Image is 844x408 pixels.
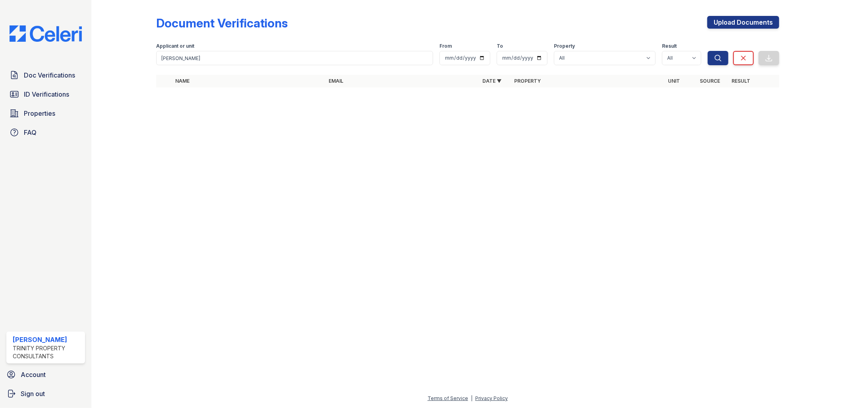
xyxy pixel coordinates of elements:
a: Privacy Policy [475,395,508,401]
label: Applicant or unit [156,43,194,49]
a: FAQ [6,124,85,140]
a: Result [732,78,750,84]
div: Document Verifications [156,16,288,30]
span: Properties [24,109,55,118]
a: Sign out [3,386,88,402]
label: Result [662,43,677,49]
label: Property [554,43,575,49]
span: ID Verifications [24,89,69,99]
a: Upload Documents [707,16,779,29]
a: Unit [668,78,680,84]
span: FAQ [24,128,37,137]
span: Sign out [21,389,45,398]
a: Source [700,78,720,84]
a: Properties [6,105,85,121]
a: Email [329,78,344,84]
div: | [471,395,472,401]
span: Account [21,370,46,379]
a: ID Verifications [6,86,85,102]
a: Name [175,78,190,84]
div: Trinity Property Consultants [13,344,82,360]
a: Date ▼ [482,78,501,84]
label: To [497,43,503,49]
a: Terms of Service [428,395,468,401]
input: Search by name, email, or unit number [156,51,434,65]
span: Doc Verifications [24,70,75,80]
a: Account [3,367,88,383]
div: [PERSON_NAME] [13,335,82,344]
img: CE_Logo_Blue-a8612792a0a2168367f1c8372b55b34899dd931a85d93a1a3d3e32e68fde9ad4.png [3,25,88,42]
label: From [439,43,452,49]
a: Property [514,78,541,84]
a: Doc Verifications [6,67,85,83]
